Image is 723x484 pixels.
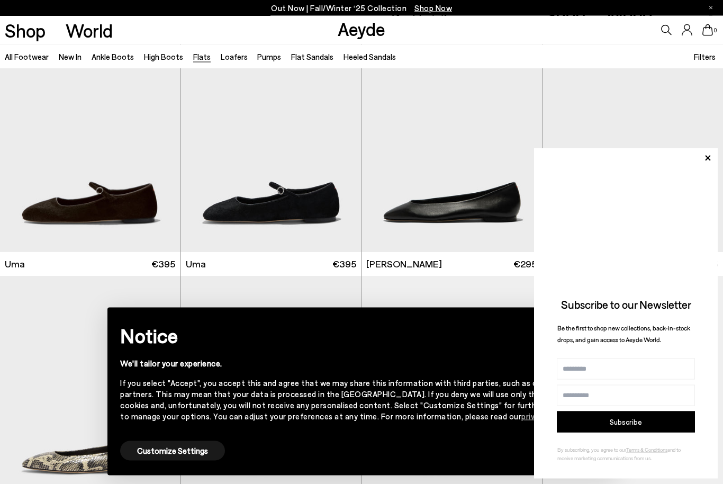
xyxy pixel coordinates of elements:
[344,52,396,61] a: Heeled Sandals
[59,52,82,61] a: New In
[361,25,542,252] img: Ellie Almond-Toe Flats
[366,258,442,271] span: [PERSON_NAME]
[694,52,716,61] span: Filters
[257,52,281,61] a: Pumps
[144,52,183,61] a: High Boots
[186,258,206,271] span: Uma
[361,253,542,276] a: [PERSON_NAME] €295
[120,358,586,369] div: We'll tailor your experience.
[193,52,211,61] a: Flats
[66,21,113,40] a: World
[332,258,356,271] span: €395
[291,52,333,61] a: Flat Sandals
[414,3,452,13] span: Navigate to /collections/new-in
[513,258,537,271] span: €295
[5,52,49,61] a: All Footwear
[271,2,452,15] p: Out Now | Fall/Winter ‘25 Collection
[557,446,626,453] span: By subscribing, you agree to our
[702,24,713,36] a: 0
[92,52,134,61] a: Ankle Boots
[338,17,385,40] a: Aeyde
[5,21,46,40] a: Shop
[120,322,586,349] h2: Notice
[626,446,667,453] a: Terms & Conditions
[120,378,586,422] div: If you select "Accept", you accept this and agree that we may share this information with third p...
[181,25,361,252] img: Uma Ponyhair Flats
[561,298,691,311] span: Subscribe to our Newsletter
[557,411,695,433] button: Subscribe
[713,28,718,33] span: 0
[181,253,361,276] a: Uma €395
[120,441,225,461] button: Customize Settings
[5,258,25,271] span: Uma
[521,411,571,421] a: privacy policy
[557,324,690,344] span: Be the first to shop new collections, back-in-stock drops, and gain access to Aeyde World.
[221,52,248,61] a: Loafers
[534,148,718,281] img: 2a6287a1333c9a56320fd6e7b3c4a9a9.jpg
[151,258,175,271] span: €395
